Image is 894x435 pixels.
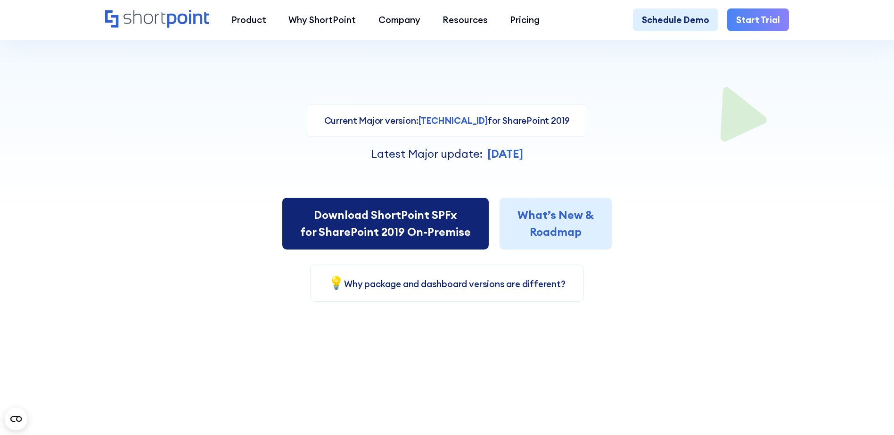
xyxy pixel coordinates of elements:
div: Resources [443,13,488,26]
span: [TECHNICAL_ID] [418,115,488,126]
a: Home [105,10,209,29]
a: 💡Why package and dashboard versions are different? [328,278,566,290]
a: Download ShortPoint SPFxfor SharePoint 2019 On-Premise [282,198,489,249]
p: Latest Major update: [371,145,483,162]
p: Current Major version: for SharePoint 2019 [324,114,570,127]
a: Pricing [499,8,551,31]
a: What’s New &Roadmap [500,198,612,249]
div: Product [231,13,266,26]
iframe: Chat Widget [724,326,894,435]
a: Schedule Demo [633,8,718,31]
a: Start Trial [727,8,789,31]
a: Why ShortPoint [278,8,367,31]
a: Product [220,8,277,31]
div: Company [378,13,420,26]
span: On-Premise [350,5,544,44]
a: Company [367,8,431,31]
span: 💡 [328,274,344,290]
div: Why ShortPoint [288,13,356,26]
strong: [DATE] [487,146,523,161]
a: Resources [431,8,499,31]
button: Open CMP widget [5,408,27,430]
div: Pricing [510,13,540,26]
